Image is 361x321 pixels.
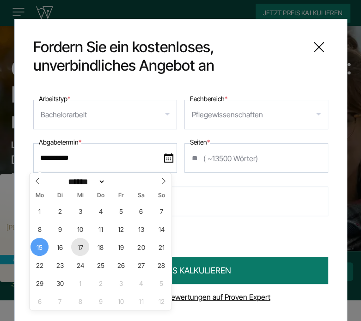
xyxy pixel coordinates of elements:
[153,274,171,292] span: Oktober 5, 2025
[92,220,110,238] span: September 11, 2025
[153,238,171,256] span: September 21, 2025
[50,193,70,199] span: Di
[65,177,106,187] select: Month
[71,256,89,274] span: September 24, 2025
[92,238,110,256] span: September 18, 2025
[153,220,171,238] span: September 14, 2025
[153,292,270,302] a: 878 Bewertungen auf Proven Expert
[130,264,231,277] span: JETZT PREIS KALKULIEREN
[152,193,172,199] span: So
[153,292,171,310] span: Oktober 12, 2025
[105,177,136,187] input: Year
[92,274,110,292] span: Oktober 2, 2025
[41,107,87,122] div: Bachelorarbeit
[132,220,150,238] span: September 13, 2025
[112,292,130,310] span: Oktober 10, 2025
[31,292,49,310] span: Oktober 6, 2025
[51,238,69,256] span: September 16, 2025
[71,202,89,220] span: September 3, 2025
[132,238,150,256] span: September 20, 2025
[132,202,150,220] span: September 6, 2025
[132,256,150,274] span: September 27, 2025
[71,292,89,310] span: Oktober 8, 2025
[132,292,150,310] span: Oktober 11, 2025
[112,256,130,274] span: September 26, 2025
[153,256,171,274] span: September 28, 2025
[190,93,227,104] label: Fachbereich
[131,193,152,199] span: Sa
[112,202,130,220] span: September 5, 2025
[111,193,131,199] span: Fr
[164,153,173,163] img: date
[33,257,328,284] button: JETZT PREIS KALKULIEREN
[39,137,81,148] label: Abgabetermin
[91,193,111,199] span: Do
[31,202,49,220] span: September 1, 2025
[33,38,302,75] span: Fordern Sie ein kostenloses, unverbindliches Angebot an
[31,274,49,292] span: September 29, 2025
[51,292,69,310] span: Oktober 7, 2025
[51,220,69,238] span: September 9, 2025
[112,220,130,238] span: September 12, 2025
[51,256,69,274] span: September 23, 2025
[92,256,110,274] span: September 25, 2025
[92,292,110,310] span: Oktober 9, 2025
[51,202,69,220] span: September 2, 2025
[190,137,210,148] label: Seiten
[112,238,130,256] span: September 19, 2025
[71,238,89,256] span: September 17, 2025
[92,202,110,220] span: September 4, 2025
[132,274,150,292] span: Oktober 4, 2025
[71,220,89,238] span: September 10, 2025
[71,274,89,292] span: Oktober 1, 2025
[31,220,49,238] span: September 8, 2025
[112,274,130,292] span: Oktober 3, 2025
[192,107,263,122] div: Pflegewissenschaften
[153,202,171,220] span: September 7, 2025
[31,256,49,274] span: September 22, 2025
[33,143,177,173] input: date
[51,274,69,292] span: September 30, 2025
[70,193,91,199] span: Mi
[31,238,49,256] span: September 15, 2025
[39,93,70,104] label: Arbeitstyp
[30,193,50,199] span: Mo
